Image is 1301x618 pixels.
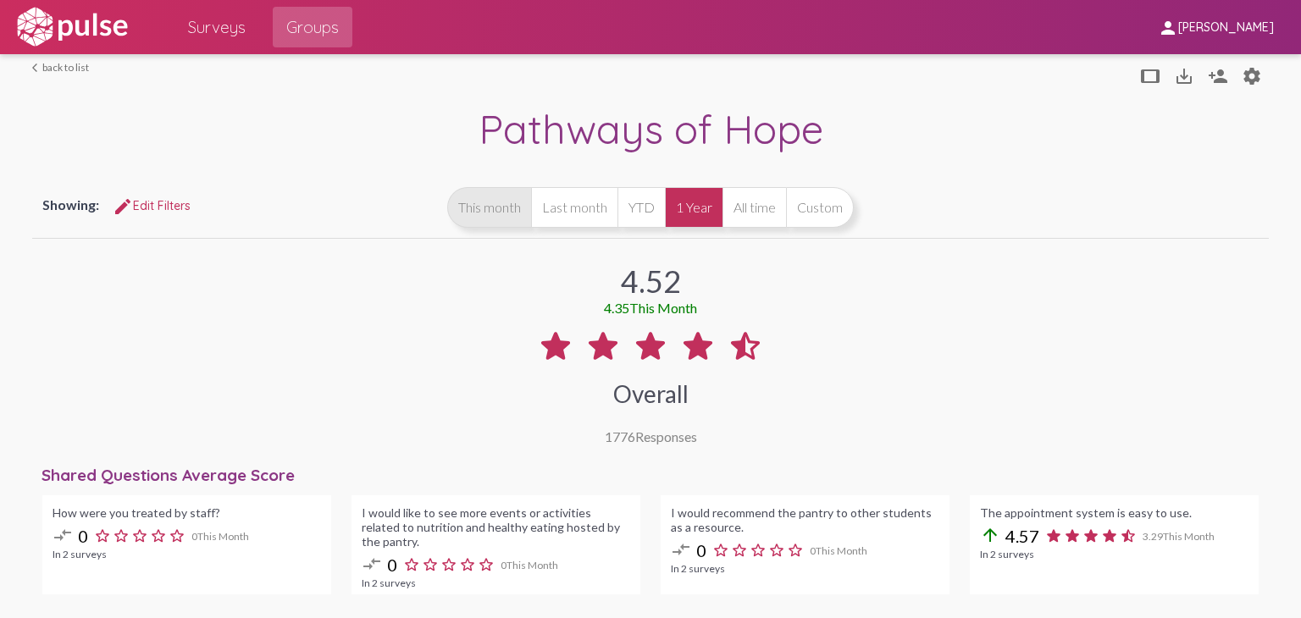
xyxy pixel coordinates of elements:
[188,12,246,42] span: Surveys
[42,196,99,212] span: Showing:
[1163,530,1215,543] span: This Month
[605,428,697,444] div: Responses
[14,6,130,48] img: white-logo.svg
[671,562,939,575] div: In 2 surveys
[507,559,558,571] span: This Month
[362,505,630,549] div: I would like to see more events or activities related to nutrition and healthy eating hosted by t...
[1140,66,1160,86] mat-icon: tablet
[980,505,1248,520] div: The appointment system is easy to use.
[1167,58,1201,92] button: Download
[113,196,133,217] mat-icon: Edit Filters
[621,262,681,300] div: 4.52
[501,559,558,571] span: 0
[447,187,531,228] button: This month
[78,526,88,546] span: 0
[604,300,697,316] div: 4.35
[671,539,691,560] mat-icon: compare_arrows
[1143,530,1215,543] span: 3.29
[617,187,665,228] button: YTD
[980,548,1248,560] div: In 2 surveys
[1242,66,1262,86] mat-icon: Person
[696,540,706,560] span: 0
[1005,526,1039,546] span: 4.57
[1144,11,1287,42] button: [PERSON_NAME]
[1201,58,1235,92] button: Person
[191,530,249,543] span: 0
[42,465,1268,485] div: Shared Questions Average Score
[362,554,382,574] mat-icon: compare_arrows
[387,555,397,575] span: 0
[605,428,635,444] span: 1776
[980,525,1000,545] mat-icon: arrow_upward
[32,103,1268,158] div: Pathways of Hope
[1178,20,1274,36] span: [PERSON_NAME]
[629,300,697,316] span: This Month
[32,63,42,73] mat-icon: arrow_back_ios
[613,379,689,408] div: Overall
[53,505,321,520] div: How were you treated by staff?
[810,544,867,557] span: 0
[53,525,73,545] mat-icon: compare_arrows
[362,577,630,589] div: In 2 surveys
[1235,58,1269,92] button: Person
[174,7,259,47] a: Surveys
[722,187,786,228] button: All time
[1208,66,1228,86] mat-icon: Person
[53,548,321,560] div: In 2 surveys
[786,187,854,228] button: Custom
[1133,58,1167,92] button: tablet
[32,61,89,74] a: back to list
[197,530,249,543] span: This Month
[531,187,617,228] button: Last month
[816,544,867,557] span: This Month
[1174,66,1194,86] mat-icon: Download
[1158,18,1178,38] mat-icon: person
[99,190,204,221] button: Edit FiltersEdit Filters
[113,198,191,213] span: Edit Filters
[665,187,722,228] button: 1 Year
[286,12,339,42] span: Groups
[671,505,939,534] div: I would recommend the pantry to other students as a resource.
[273,7,352,47] a: Groups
